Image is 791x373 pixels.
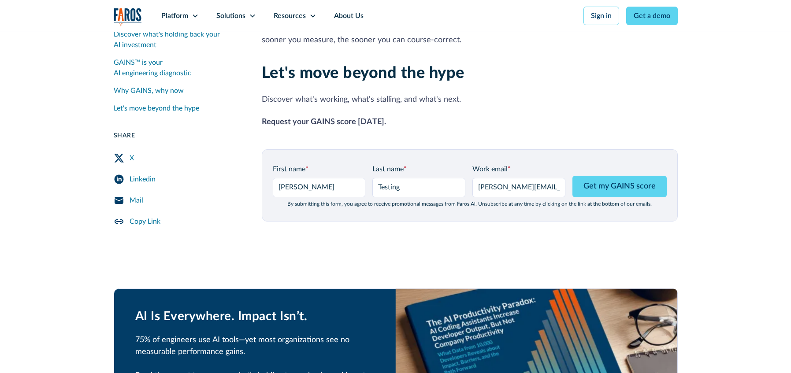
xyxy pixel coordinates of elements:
[472,164,565,174] label: Work email
[216,11,245,21] div: Solutions
[130,174,156,185] div: Linkedin
[114,190,241,211] a: Mail Share
[114,103,199,114] div: Let's move beyond the hype
[114,85,184,96] div: Why GAINS, why now
[372,164,465,174] label: Last name
[114,131,241,140] div: Share
[114,169,241,190] a: LinkedIn Share
[135,309,375,324] h2: AI Is Everywhere. Impact Isn’t.
[130,216,160,227] div: Copy Link
[114,148,241,169] a: Twitter Share
[114,100,241,117] a: Let's move beyond the hype
[114,26,241,54] a: Discover what's holding back your AI investment
[114,29,241,50] div: Discover what's holding back your AI investment
[262,22,678,46] p: With each quarter of delay, the performance gap between AI-first companies and everyone else is w...
[262,64,678,83] h2: Let's move beyond the hype
[273,164,667,207] form: GAINS Page Form - mid
[114,8,142,26] a: home
[274,11,306,21] div: Resources
[273,164,366,174] label: First name
[130,153,134,163] div: X
[130,195,143,206] div: Mail
[114,82,241,100] a: Why GAINS, why now
[114,54,241,82] a: GAINS™ is your AI engineering diagnostic
[583,7,619,25] a: Sign in
[626,7,678,25] a: Get a demo
[161,11,188,21] div: Platform
[114,211,241,232] a: Copy Link
[262,118,386,126] strong: Request your GAINS score [DATE].
[273,201,667,207] div: By submitting this form, you agree to receive promotional messages from Faros Al. Unsubscribe at ...
[114,8,142,26] img: Logo of the analytics and reporting company Faros.
[572,176,667,197] input: Get my GAINS score
[114,57,241,78] div: GAINS™ is your AI engineering diagnostic
[262,94,678,106] p: Discover what's working, what's stalling, and what's next.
